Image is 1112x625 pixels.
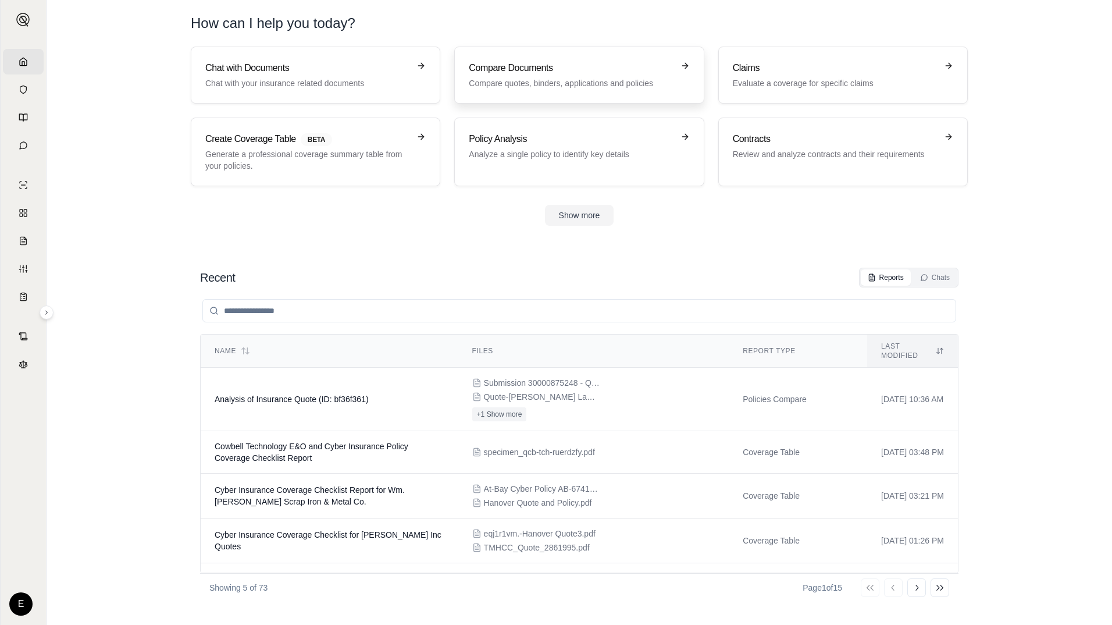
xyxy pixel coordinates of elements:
td: Coverage Table [729,474,867,519]
p: Compare quotes, binders, applications and policies [469,77,673,89]
img: Expand sidebar [16,13,30,27]
a: Chat with DocumentsChat with your insurance related documents [191,47,440,104]
div: Name [215,346,444,356]
td: Coverage Table [729,519,867,563]
div: Reports [868,273,904,282]
span: Quote-Huseman Law Firm, PLLC-10-7-2025.pdf [484,391,600,403]
button: Expand sidebar [12,8,35,31]
h3: Claims [733,61,937,75]
span: BETA [301,133,332,146]
a: Coverage Table [3,284,44,310]
a: Create Coverage TableBETAGenerate a professional coverage summary table from your policies. [191,118,440,186]
span: Cyber Insurance Coverage Checklist for Tom Kraemer Inc Quotes [215,530,441,551]
a: Contract Analysis [3,324,44,349]
h3: Chat with Documents [205,61,409,75]
h3: Policy Analysis [469,132,673,146]
h3: Create Coverage Table [205,132,409,146]
div: Last modified [881,342,944,360]
td: Coverage Table [729,431,867,474]
span: Hanover Quote and Policy.pdf [484,497,592,509]
td: Policies Compare [729,368,867,431]
a: Custom Report [3,256,44,282]
td: Coverage Table [729,563,867,606]
a: Compare DocumentsCompare quotes, binders, applications and policies [454,47,704,104]
th: Files [458,335,729,368]
a: Policy Comparisons [3,200,44,226]
button: Show more [545,205,614,226]
a: Documents Vault [3,77,44,102]
p: Showing 5 of 73 [209,582,268,594]
span: At-Bay Cyber Policy AB-6741804-04 _ Wm.-Miller-Scr.pdf [484,483,600,495]
a: Single Policy [3,172,44,198]
span: Cowbell Technology E&O and Cyber Insurance Policy Coverage Checklist Report [215,442,408,463]
div: E [9,592,33,616]
a: Claim Coverage [3,228,44,254]
span: Cyber Insurance Coverage Checklist Report for Wm. Miller Scrap Iron & Metal Co. [215,485,405,506]
th: Report Type [729,335,867,368]
div: Page 1 of 15 [803,582,842,594]
button: Expand sidebar [40,306,54,319]
td: [DATE] 03:21 PM [867,474,958,519]
a: Chat [3,133,44,158]
a: Prompt Library [3,105,44,130]
button: +1 Show more [472,407,527,421]
span: eqj1r1vm.-Hanover Quote3.pdf [484,528,596,539]
td: [DATE] 10:36 AM [867,368,958,431]
h2: Recent [200,269,235,286]
p: Generate a professional coverage summary table from your policies. [205,148,409,172]
button: Reports [861,269,911,286]
a: Home [3,49,44,74]
span: Analysis of Insurance Quote (ID: bf36f361) [215,395,369,404]
a: ClaimsEvaluate a coverage for specific claims [718,47,968,104]
span: specimen_qcb-tch-ruerdzfy.pdf [484,446,595,458]
h1: How can I help you today? [191,14,355,33]
td: [DATE] 03:48 PM [867,431,958,474]
a: Legal Search Engine [3,351,44,377]
span: TMHCC_Quote_2861995.pdf [484,542,590,553]
p: Evaluate a coverage for specific claims [733,77,937,89]
div: Chats [920,273,950,282]
p: Chat with your insurance related documents [205,77,409,89]
a: Policy AnalysisAnalyze a single policy to identify key details [454,118,704,186]
p: Analyze a single policy to identify key details [469,148,673,160]
h3: Contracts [733,132,937,146]
button: Chats [913,269,957,286]
h3: Compare Documents [469,61,673,75]
td: [DATE] 12:47 PM [867,563,958,606]
a: ContractsReview and analyze contracts and their requirements [718,118,968,186]
span: Submission 30000875248 - Quote 1.pdf [484,377,600,389]
td: [DATE] 01:26 PM [867,519,958,563]
p: Review and analyze contracts and their requirements [733,148,937,160]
